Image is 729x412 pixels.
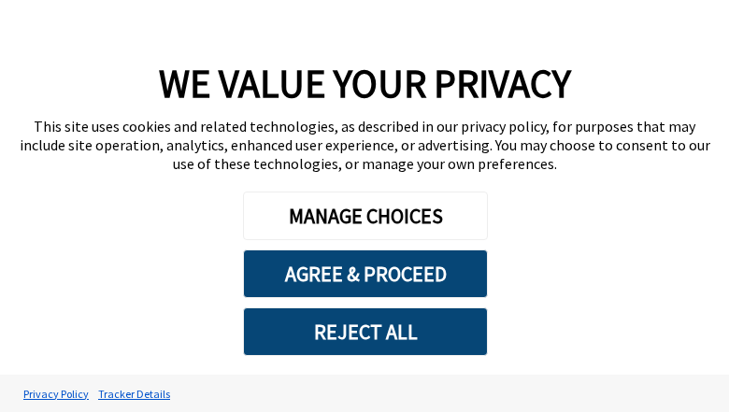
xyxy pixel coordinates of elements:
[19,117,710,173] div: This site uses cookies and related technologies, as described in our privacy policy, for purposes...
[159,59,571,107] span: WE VALUE YOUR PRIVACY
[93,377,175,410] a: Tracker Details
[243,192,488,240] button: MANAGE CHOICES
[19,377,93,410] a: Privacy Policy
[243,307,488,356] button: REJECT ALL
[243,249,488,298] button: AGREE & PROCEED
